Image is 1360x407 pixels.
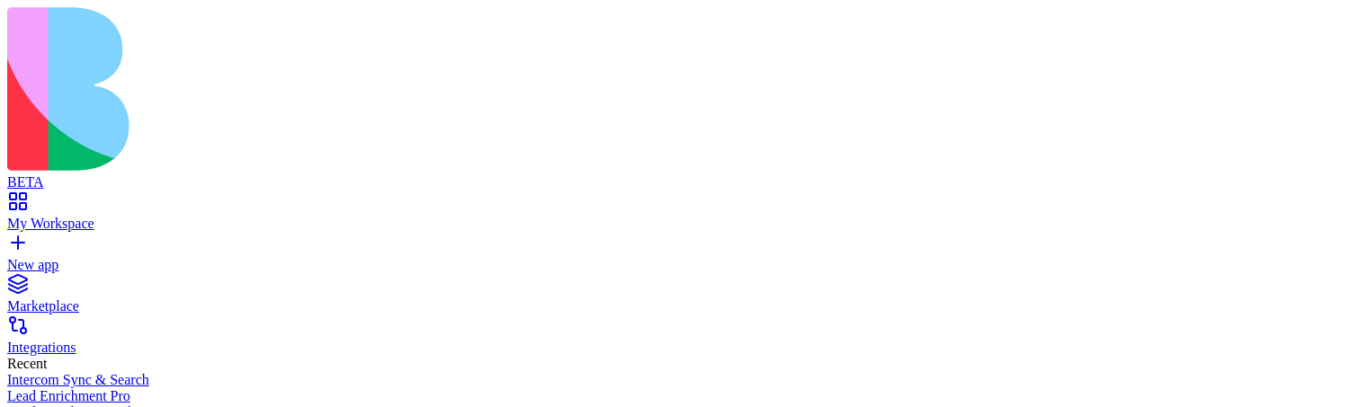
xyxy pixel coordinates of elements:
[7,174,1353,190] div: BETA
[7,158,1353,190] a: BETA
[7,372,1353,388] a: Intercom Sync & Search
[7,323,1353,356] a: Integrations
[7,282,1353,314] a: Marketplace
[7,298,1353,314] div: Marketplace
[7,199,1353,232] a: My Workspace
[7,356,47,371] span: Recent
[7,241,1353,273] a: New app
[7,7,730,171] img: logo
[7,340,1353,356] div: Integrations
[7,216,1353,232] div: My Workspace
[7,388,1353,404] a: Lead Enrichment Pro
[7,257,1353,273] div: New app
